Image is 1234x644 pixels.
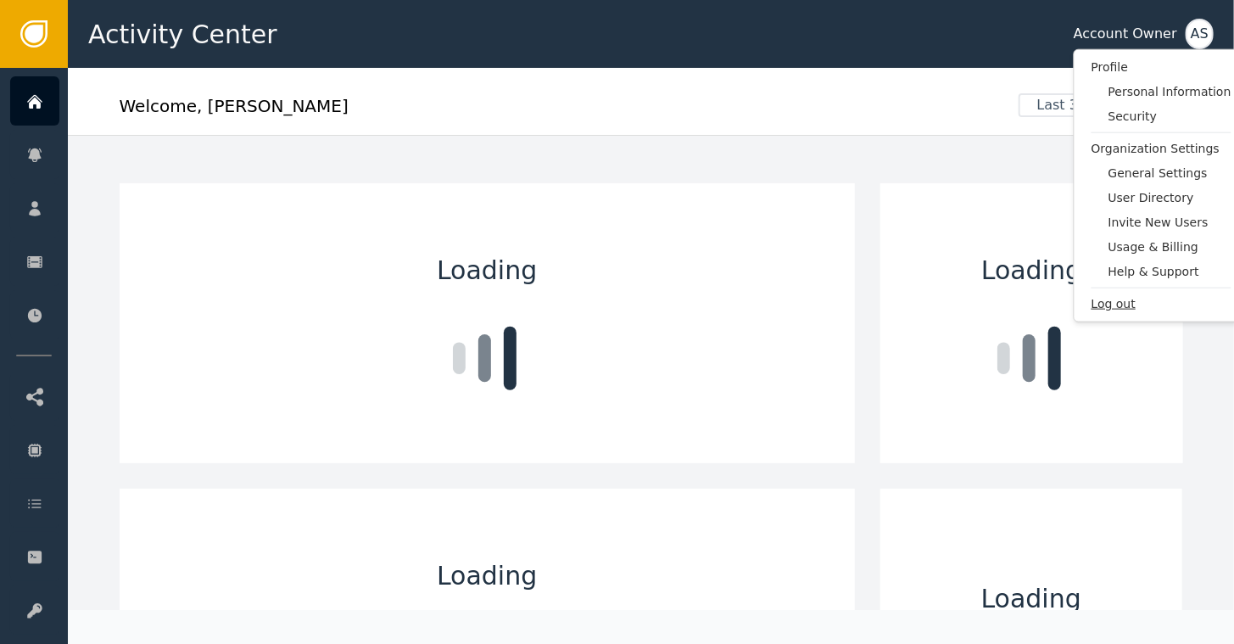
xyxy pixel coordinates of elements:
[1020,95,1142,115] span: Last 30 Days
[1108,263,1231,281] span: Help & Support
[1092,59,1231,76] span: Profile
[1108,108,1231,126] span: Security
[120,93,1007,131] div: Welcome , [PERSON_NAME]
[1186,19,1214,49] button: AS
[88,15,277,53] span: Activity Center
[1108,165,1231,182] span: General Settings
[1108,238,1231,256] span: Usage & Billing
[1092,140,1231,158] span: Organization Settings
[1074,24,1177,44] div: Account Owner
[1108,189,1231,207] span: User Directory
[437,557,537,595] span: Loading
[1108,83,1231,101] span: Personal Information
[1007,93,1183,117] button: Last 30 Days
[1108,214,1231,232] span: Invite New Users
[981,251,1081,289] span: Loading
[437,251,537,289] span: Loading
[1092,295,1231,313] span: Log out
[981,580,1081,618] span: Loading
